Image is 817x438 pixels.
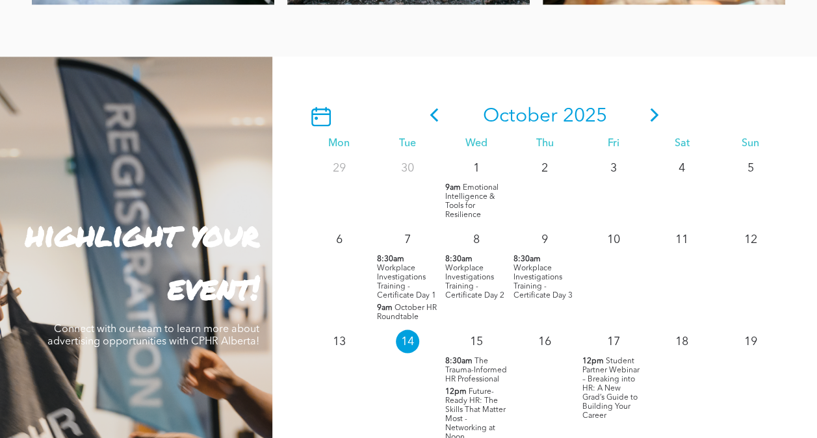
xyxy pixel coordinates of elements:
span: 9am [445,183,461,192]
span: Workplace Investigations Training - Certificate Day 2 [445,264,504,299]
p: 2 [533,156,556,179]
p: 29 [328,156,351,179]
p: 15 [465,329,488,353]
p: 30 [396,156,419,179]
span: 8:30am [376,254,404,263]
span: Connect with our team to learn more about advertising opportunities with CPHR Alberta! [47,324,259,346]
strong: highlight your event! [25,210,259,309]
span: Workplace Investigations Training - Certificate Day 1 [376,264,435,299]
span: Emotional Intelligence & Tools for Resilience [445,183,499,218]
span: Student Partner Webinar – Breaking into HR: A New Grad’s Guide to Building Your Career [582,357,640,419]
p: 19 [738,329,762,353]
span: 12pm [582,356,604,365]
p: 6 [328,227,351,251]
p: 4 [670,156,694,179]
div: Tue [373,138,441,150]
span: Workplace Investigations Training - Certificate Day 3 [513,264,573,299]
p: 17 [601,329,625,353]
span: 8:30am [513,254,541,263]
div: Wed [442,138,510,150]
p: 9 [533,227,556,251]
p: 12 [738,227,762,251]
p: 16 [533,329,556,353]
p: 13 [328,329,351,353]
div: Sun [716,138,785,150]
p: 3 [601,156,625,179]
span: 12pm [445,387,467,396]
p: 14 [396,329,419,353]
p: 5 [738,156,762,179]
div: Thu [510,138,578,150]
p: 18 [670,329,694,353]
span: October HR Roundtable [376,303,436,320]
p: 11 [670,227,694,251]
span: 8:30am [445,254,473,263]
span: October [482,107,557,126]
div: Mon [305,138,373,150]
div: Sat [647,138,716,150]
p: 10 [601,227,625,251]
p: 8 [465,227,488,251]
span: 9am [376,303,392,312]
span: 2025 [562,107,606,126]
span: 8:30am [445,356,473,365]
span: The Trauma-Informed HR Professional [445,357,507,383]
div: Fri [579,138,647,150]
p: 7 [396,227,419,251]
p: 1 [465,156,488,179]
